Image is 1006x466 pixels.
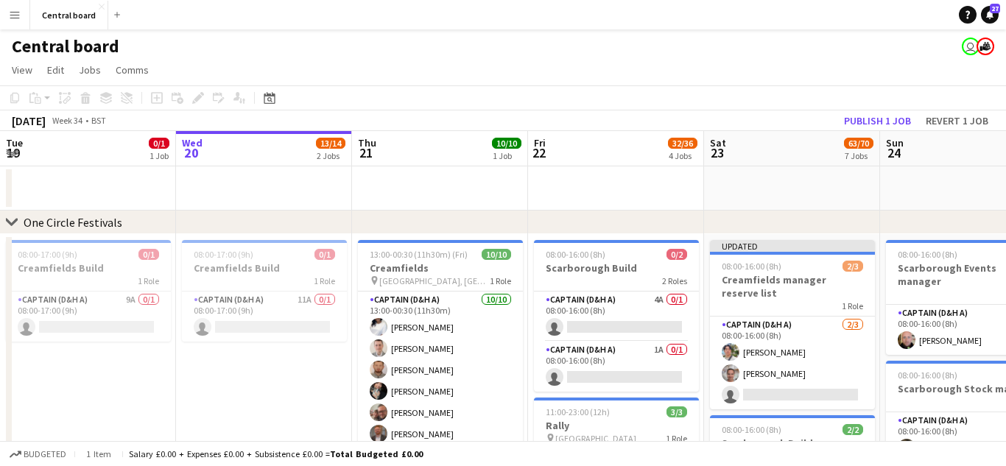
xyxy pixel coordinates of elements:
app-job-card: 08:00-16:00 (8h)0/2Scarborough Build2 RolesCaptain (D&H A)4A0/108:00-16:00 (8h) Captain (D&H A)1A... [534,240,699,392]
span: 0/1 [149,138,169,149]
span: 13:00-00:30 (11h30m) (Fri) [370,249,468,260]
span: 0/1 [138,249,159,260]
app-user-avatar: Hayley Ekwubiri [962,38,979,55]
span: 08:00-16:00 (8h) [546,249,605,260]
span: 08:00-16:00 (8h) [898,370,957,381]
app-user-avatar: Henrietta Hovanyecz [977,38,994,55]
span: Wed [182,136,203,149]
span: 1 item [81,448,116,459]
span: 2/3 [843,261,863,272]
span: 21 [356,144,376,161]
span: Sun [886,136,904,149]
span: 10/10 [492,138,521,149]
app-job-card: 08:00-17:00 (9h)0/1Creamfields Build1 RoleCaptain (D&H A)11A0/108:00-17:00 (9h) [182,240,347,342]
span: 1 Role [842,300,863,311]
button: Budgeted [7,446,68,462]
span: Week 34 [49,115,85,126]
span: 63/70 [844,138,873,149]
a: Comms [110,60,155,80]
app-card-role: Captain (D&H A)11A0/108:00-17:00 (9h) [182,292,347,342]
div: 7 Jobs [845,150,873,161]
h3: Scarborough Build [534,261,699,275]
span: 1 Role [666,433,687,444]
span: 0/1 [314,249,335,260]
div: Updated [710,240,875,252]
span: 24 [884,144,904,161]
span: 08:00-17:00 (9h) [194,249,253,260]
span: Total Budgeted £0.00 [330,448,423,459]
span: 23 [708,144,726,161]
div: 2 Jobs [317,150,345,161]
div: One Circle Festivals [24,215,122,230]
span: 27 [990,4,1000,13]
span: 1 Role [138,275,159,286]
a: Jobs [73,60,107,80]
span: 10/10 [482,249,511,260]
span: 13/14 [316,138,345,149]
a: Edit [41,60,70,80]
span: [GEOGRAPHIC_DATA] [555,433,636,444]
div: [DATE] [12,113,46,128]
span: 20 [180,144,203,161]
span: 19 [4,144,23,161]
span: 1 Role [314,275,335,286]
div: Salary £0.00 + Expenses £0.00 + Subsistence £0.00 = [129,448,423,459]
h3: Scarborough Build [710,437,875,450]
span: 2/2 [843,424,863,435]
span: Tue [6,136,23,149]
button: Central board [30,1,108,29]
span: 3/3 [666,406,687,417]
button: Publish 1 job [838,111,917,130]
span: Jobs [79,63,101,77]
span: View [12,63,32,77]
div: BST [91,115,106,126]
app-card-role: Captain (D&H A)2/308:00-16:00 (8h)[PERSON_NAME][PERSON_NAME] [710,317,875,409]
app-card-role: Captain (D&H A)4A0/108:00-16:00 (8h) [534,292,699,342]
button: Revert 1 job [920,111,994,130]
h1: Central board [12,35,119,57]
span: Thu [358,136,376,149]
h3: Creamfields manager reserve list [710,273,875,300]
span: Sat [710,136,726,149]
span: 08:00-16:00 (8h) [722,261,781,272]
app-job-card: 13:00-00:30 (11h30m) (Fri)10/10Creamfields [GEOGRAPHIC_DATA], [GEOGRAPHIC_DATA]1 RoleCaptain (D&H... [358,240,523,458]
div: 4 Jobs [669,150,697,161]
span: 1 Role [490,275,511,286]
span: 08:00-16:00 (8h) [722,424,781,435]
span: 08:00-17:00 (9h) [18,249,77,260]
h3: Creamfields [358,261,523,275]
app-job-card: Updated08:00-16:00 (8h)2/3Creamfields manager reserve list1 RoleCaptain (D&H A)2/308:00-16:00 (8h... [710,240,875,409]
span: 0/2 [666,249,687,260]
h3: Rally [534,419,699,432]
span: 32/36 [668,138,697,149]
h3: Creamfields Build [6,261,171,275]
span: Comms [116,63,149,77]
app-card-role: Captain (D&H A)1A0/108:00-16:00 (8h) [534,342,699,392]
span: 2 Roles [662,275,687,286]
div: 1 Job [150,150,169,161]
h3: Creamfields Build [182,261,347,275]
span: 11:00-23:00 (12h) [546,406,610,417]
a: 27 [981,6,999,24]
span: Budgeted [24,449,66,459]
a: View [6,60,38,80]
span: 22 [532,144,546,161]
span: Fri [534,136,546,149]
app-job-card: 08:00-17:00 (9h)0/1Creamfields Build1 RoleCaptain (D&H A)9A0/108:00-17:00 (9h) [6,240,171,342]
span: [GEOGRAPHIC_DATA], [GEOGRAPHIC_DATA] [379,275,490,286]
span: Edit [47,63,64,77]
div: 1 Job [493,150,521,161]
app-card-role: Captain (D&H A)9A0/108:00-17:00 (9h) [6,292,171,342]
span: 08:00-16:00 (8h) [898,249,957,260]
